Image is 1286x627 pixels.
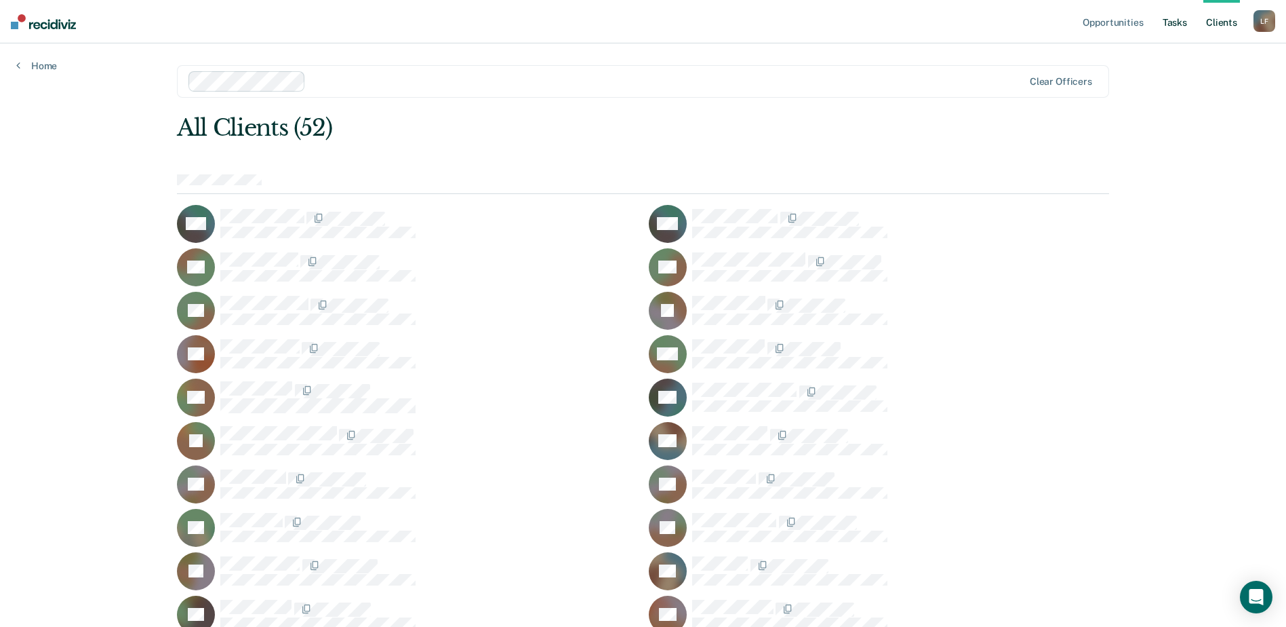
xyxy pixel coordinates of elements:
[11,14,76,29] img: Recidiviz
[16,60,57,72] a: Home
[1240,581,1272,613] div: Open Intercom Messenger
[1253,10,1275,32] button: LF
[1253,10,1275,32] div: L F
[1030,76,1092,88] div: Clear officers
[177,114,923,142] div: All Clients (52)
